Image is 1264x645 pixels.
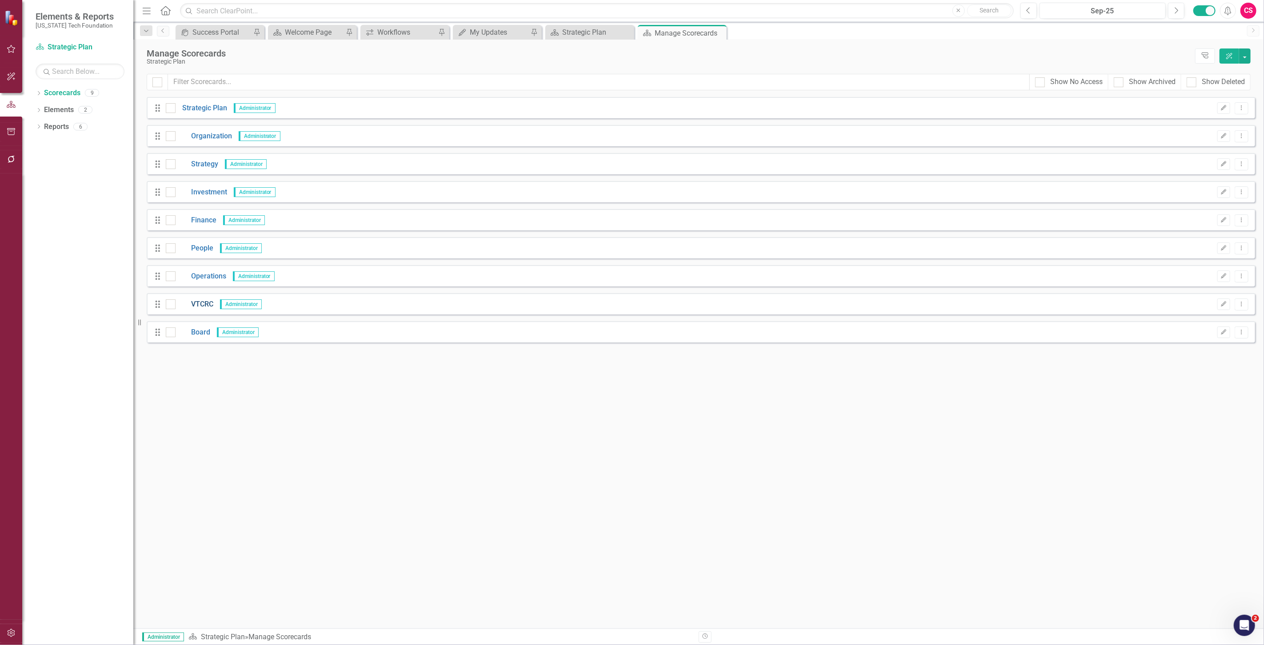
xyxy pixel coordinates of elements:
[4,9,20,26] img: ClearPoint Strategy
[176,187,227,198] a: Investment
[36,64,124,79] input: Search Below...
[176,103,227,113] a: Strategic Plan
[470,27,528,38] div: My Updates
[285,27,344,38] div: Welcome Page
[217,327,259,337] span: Administrator
[233,271,275,281] span: Administrator
[142,633,184,641] span: Administrator
[192,27,251,38] div: Success Portal
[85,89,99,97] div: 9
[270,27,344,38] a: Welcome Page
[1252,615,1259,622] span: 2
[78,106,92,114] div: 2
[1240,3,1256,19] button: CS
[178,27,251,38] a: Success Portal
[220,299,262,309] span: Administrator
[44,88,80,98] a: Scorecards
[234,187,276,197] span: Administrator
[225,159,267,169] span: Administrator
[1050,77,1103,87] div: Show No Access
[176,327,210,338] a: Board
[180,3,1014,19] input: Search ClearPoint...
[188,632,692,642] div: » Manage Scorecards
[201,633,245,641] a: Strategic Plan
[36,42,124,52] a: Strategic Plan
[44,122,69,132] a: Reports
[980,7,999,14] span: Search
[562,27,632,38] div: Strategic Plan
[36,11,114,22] span: Elements & Reports
[36,22,114,29] small: [US_STATE] Tech Foundation
[1129,77,1176,87] div: Show Archived
[655,28,724,39] div: Manage Scorecards
[1043,6,1163,16] div: Sep-25
[223,215,265,225] span: Administrator
[147,48,1191,58] div: Manage Scorecards
[176,271,226,282] a: Operations
[548,27,632,38] a: Strategic Plan
[147,58,1191,65] div: Strategic Plan
[1040,3,1166,19] button: Sep-25
[363,27,436,38] a: Workflows
[176,131,232,141] a: Organization
[176,299,213,310] a: VTCRC
[455,27,528,38] a: My Updates
[377,27,436,38] div: Workflows
[176,159,218,169] a: Strategy
[176,243,213,254] a: People
[234,103,276,113] span: Administrator
[44,105,74,115] a: Elements
[220,243,262,253] span: Administrator
[1234,615,1255,636] iframe: Intercom live chat
[239,131,280,141] span: Administrator
[967,4,1012,17] button: Search
[1202,77,1245,87] div: Show Deleted
[176,215,216,226] a: Finance
[168,74,1030,90] input: Filter Scorecards...
[73,123,88,130] div: 6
